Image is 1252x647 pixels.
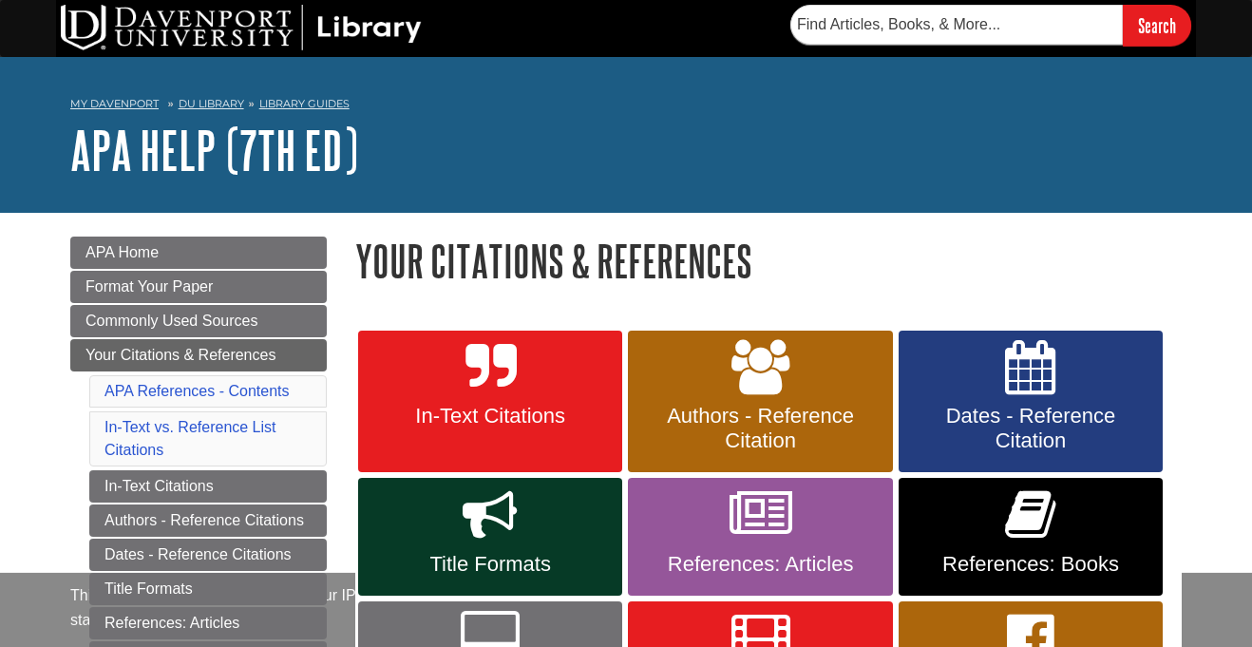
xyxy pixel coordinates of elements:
[89,504,327,537] a: Authors - Reference Citations
[355,237,1182,285] h1: Your Citations & References
[89,470,327,503] a: In-Text Citations
[913,552,1148,577] span: References: Books
[70,91,1182,122] nav: breadcrumb
[70,96,159,112] a: My Davenport
[104,383,289,399] a: APA References - Contents
[89,607,327,639] a: References: Articles
[372,404,608,428] span: In-Text Citations
[372,552,608,577] span: Title Formats
[642,404,878,453] span: Authors - Reference Citation
[899,478,1163,596] a: References: Books
[70,237,327,269] a: APA Home
[1123,5,1191,46] input: Search
[358,478,622,596] a: Title Formats
[89,539,327,571] a: Dates - Reference Citations
[89,573,327,605] a: Title Formats
[70,305,327,337] a: Commonly Used Sources
[899,331,1163,473] a: Dates - Reference Citation
[790,5,1191,46] form: Searches DU Library's articles, books, and more
[85,278,213,295] span: Format Your Paper
[628,478,892,596] a: References: Articles
[70,121,358,180] a: APA Help (7th Ed)
[179,97,244,110] a: DU Library
[70,339,327,371] a: Your Citations & References
[628,331,892,473] a: Authors - Reference Citation
[790,5,1123,45] input: Find Articles, Books, & More...
[104,419,276,458] a: In-Text vs. Reference List Citations
[358,331,622,473] a: In-Text Citations
[61,5,422,50] img: DU Library
[642,552,878,577] span: References: Articles
[85,244,159,260] span: APA Home
[913,404,1148,453] span: Dates - Reference Citation
[85,313,257,329] span: Commonly Used Sources
[85,347,275,363] span: Your Citations & References
[259,97,350,110] a: Library Guides
[70,271,327,303] a: Format Your Paper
